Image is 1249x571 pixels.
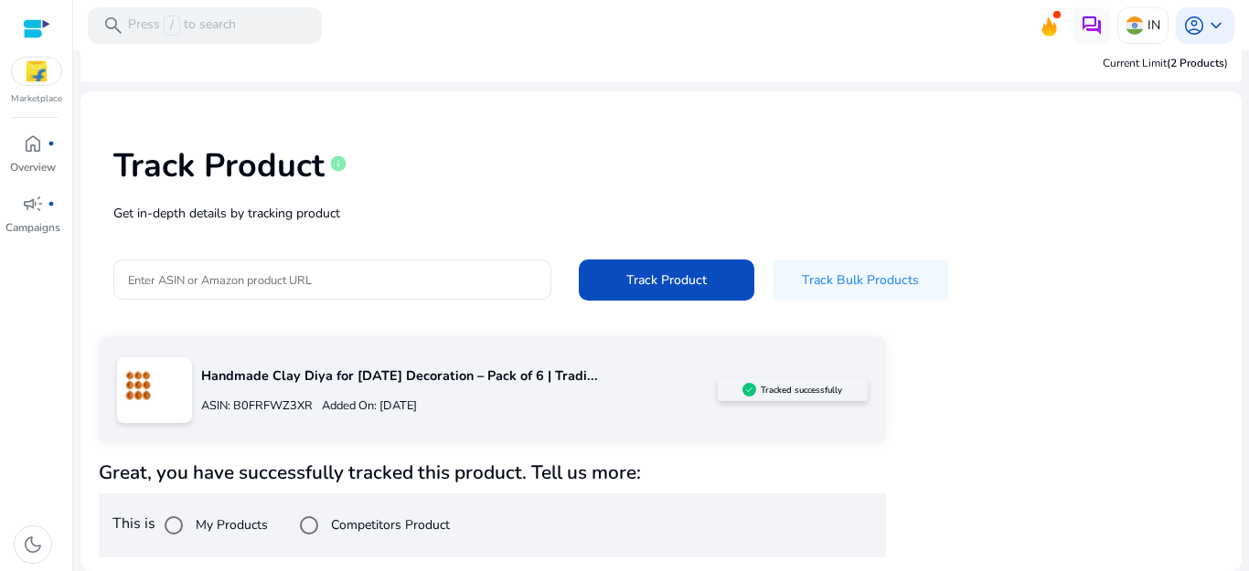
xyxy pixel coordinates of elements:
p: ASIN: B0FRFWZ3XR [201,397,313,415]
span: (2 Products [1167,56,1224,70]
p: IN [1148,9,1160,41]
span: search [102,15,124,37]
span: campaign [22,193,44,215]
h1: Track Product [113,146,325,185]
span: home [22,132,44,154]
label: My Products [192,515,268,534]
span: dark_mode [22,534,44,555]
h5: Tracked successfully [761,385,842,396]
span: / [164,16,180,36]
span: fiber_manual_record [48,200,55,207]
h4: Great, you have successfully tracked this product. Tell us more: [99,461,886,484]
span: fiber_manual_record [48,140,55,147]
p: Press to search [128,16,236,36]
span: Track Product [626,270,707,290]
span: info [329,154,347,173]
p: Added On: [DATE] [313,397,417,415]
p: Get in-depth details by tracking product [113,204,1209,223]
img: sellerapp_active [742,383,756,397]
p: Overview [10,159,56,175]
button: Track Bulk Products [773,259,948,301]
span: account_circle [1183,15,1205,37]
span: Track Bulk Products [802,270,919,290]
span: keyboard_arrow_down [1205,15,1227,37]
img: in.svg [1126,16,1144,35]
p: Campaigns [5,219,60,236]
p: Marketplace [11,92,62,106]
img: flipkart.svg [12,58,61,85]
button: Track Product [579,259,754,301]
label: Competitors Product [327,515,450,534]
img: 71FkUCnxNKL.jpg [117,366,158,407]
div: Current Limit ) [1103,55,1228,71]
div: This is [99,493,886,557]
p: Handmade Clay Diya for [DATE] Decoration – Pack of 6 | Tradi... [201,366,718,386]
